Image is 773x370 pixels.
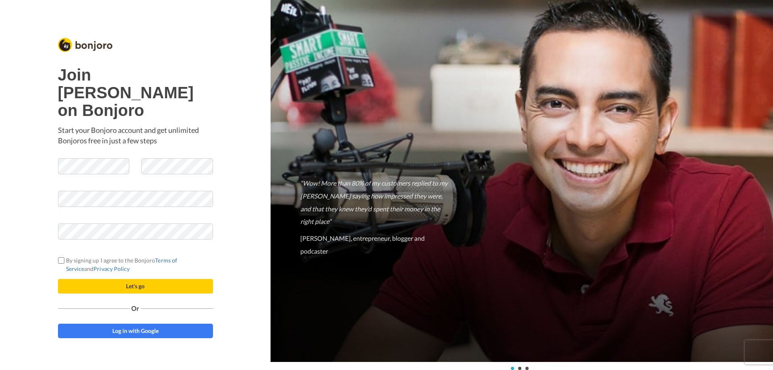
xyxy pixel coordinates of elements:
[300,232,452,257] p: [PERSON_NAME], entrepreneur, blogger and podcaster
[58,324,213,338] a: Log in with Google
[112,327,159,334] span: Log in with Google
[93,265,130,272] a: Privacy Policy
[58,256,213,273] label: By signing up I agree to the Bonjoro and
[58,66,213,119] h1: Join [PERSON_NAME] on Bonjoro
[58,125,213,146] p: Start your Bonjoro account and get unlimited Bonjoros free in just a few steps
[66,257,178,272] a: Terms of Service
[300,177,452,228] p: “Wow! More than 80% of my customers replied to my [PERSON_NAME] saying how impressed they were, a...
[130,306,141,311] span: Or
[58,279,213,294] button: Let's go
[58,257,64,264] input: By signing up I agree to the BonjoroTerms of ServiceandPrivacy Policy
